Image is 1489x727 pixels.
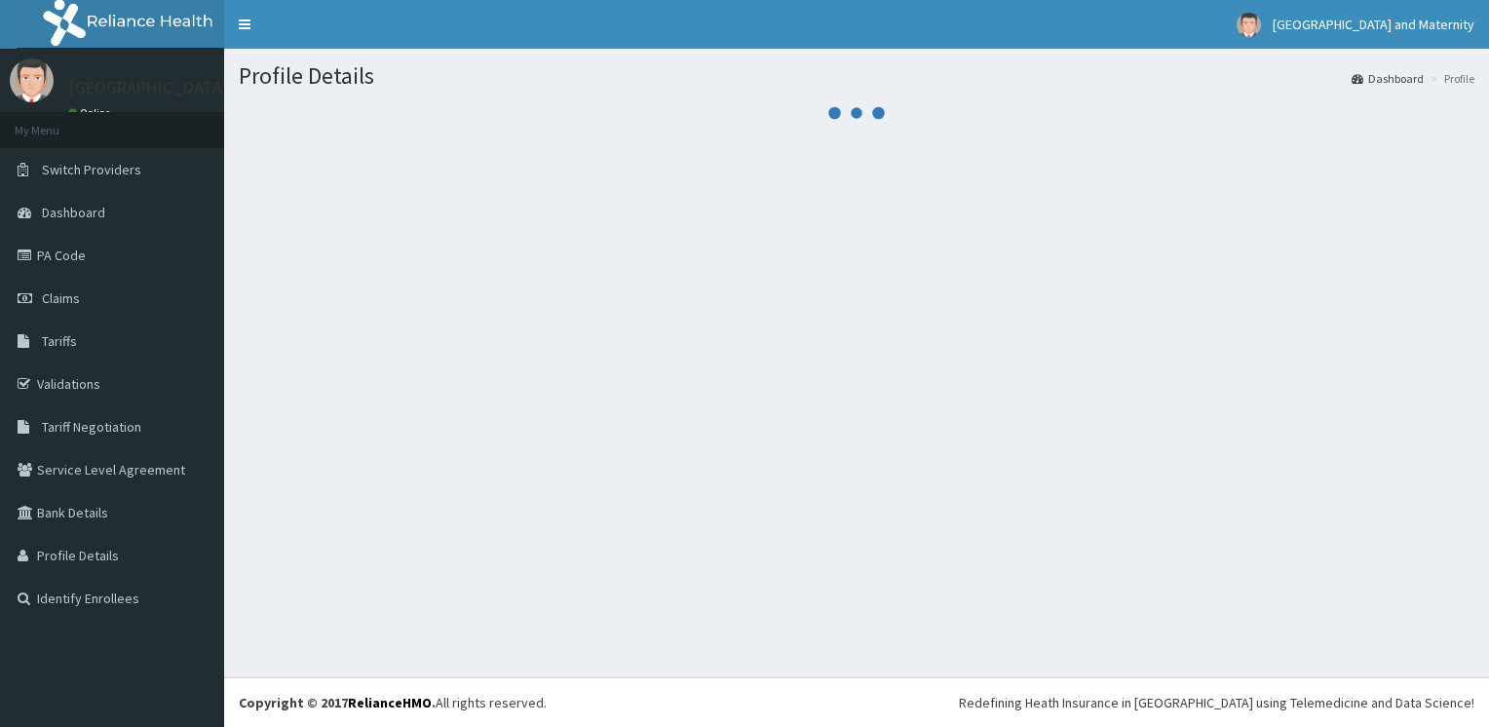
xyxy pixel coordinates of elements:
[10,58,54,102] img: User Image
[239,63,1474,89] h1: Profile Details
[959,693,1474,712] div: Redefining Heath Insurance in [GEOGRAPHIC_DATA] using Telemedicine and Data Science!
[1352,70,1424,87] a: Dashboard
[239,694,436,711] strong: Copyright © 2017 .
[1237,13,1261,37] img: User Image
[1426,70,1474,87] li: Profile
[1273,16,1474,33] span: [GEOGRAPHIC_DATA] and Maternity
[42,161,141,178] span: Switch Providers
[827,84,886,142] svg: audio-loading
[68,106,115,120] a: Online
[42,204,105,221] span: Dashboard
[42,332,77,350] span: Tariffs
[348,694,432,711] a: RelianceHMO
[42,289,80,307] span: Claims
[68,79,339,96] p: [GEOGRAPHIC_DATA] and Maternity
[42,418,141,436] span: Tariff Negotiation
[224,677,1489,727] footer: All rights reserved.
